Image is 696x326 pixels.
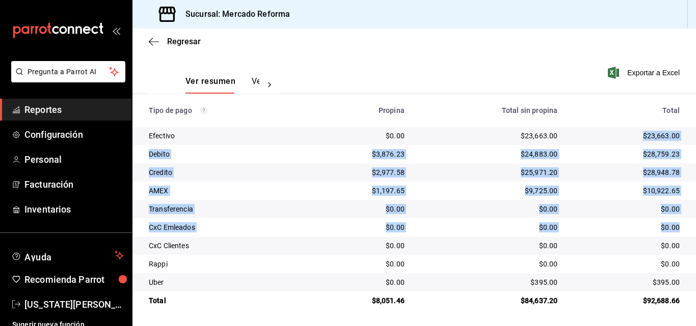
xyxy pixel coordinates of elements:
[316,149,404,159] div: $3,876.23
[11,61,125,82] button: Pregunta a Parrot AI
[316,241,404,251] div: $0.00
[24,128,124,141] span: Configuración
[252,76,290,94] button: Ver pagos
[421,131,557,141] div: $23,663.00
[24,202,124,216] span: Inventarios
[112,26,120,35] button: open_drawer_menu
[610,67,680,79] button: Exportar a Excel
[149,222,300,232] div: CxC Emleados
[149,277,300,287] div: Uber
[177,8,290,20] h3: Sucursal: Mercado Reforma
[421,106,557,114] div: Total sin propina
[316,186,404,196] div: $1,197.65
[316,259,404,269] div: $0.00
[316,222,404,232] div: $0.00
[421,149,557,159] div: $24,883.00
[24,273,124,286] span: Recomienda Parrot
[316,106,404,114] div: Propina
[574,167,680,177] div: $28,948.78
[574,106,680,114] div: Total
[149,204,300,214] div: Transferencia
[24,298,124,311] span: [US_STATE][PERSON_NAME]
[149,149,300,159] div: Debito
[24,249,111,261] span: Ayuda
[28,67,110,77] span: Pregunta a Parrot AI
[316,167,404,177] div: $2,977.58
[574,241,680,251] div: $0.00
[24,103,124,116] span: Reportes
[316,131,404,141] div: $0.00
[316,295,404,306] div: $8,051.46
[421,222,557,232] div: $0.00
[185,76,235,94] button: Ver resumen
[167,37,201,46] span: Regresar
[574,131,680,141] div: $23,663.00
[149,259,300,269] div: Rappi
[7,74,125,84] a: Pregunta a Parrot AI
[149,295,300,306] div: Total
[185,76,259,94] div: navigation tabs
[421,186,557,196] div: $9,725.00
[574,277,680,287] div: $395.00
[574,295,680,306] div: $92,688.66
[421,204,557,214] div: $0.00
[24,177,124,191] span: Facturación
[149,241,300,251] div: CxC Clientes
[574,204,680,214] div: $0.00
[149,186,300,196] div: AMEX
[421,277,557,287] div: $395.00
[574,222,680,232] div: $0.00
[316,204,404,214] div: $0.00
[316,277,404,287] div: $0.00
[149,167,300,177] div: Credito
[421,167,557,177] div: $25,971.20
[574,186,680,196] div: $10,922.65
[421,259,557,269] div: $0.00
[149,131,300,141] div: Efectivo
[574,259,680,269] div: $0.00
[200,107,207,114] svg: Los pagos realizados con Pay y otras terminales son montos brutos.
[24,153,124,166] span: Personal
[421,241,557,251] div: $0.00
[149,106,300,114] div: Tipo de pago
[421,295,557,306] div: $84,637.20
[149,37,201,46] button: Regresar
[574,149,680,159] div: $28,759.23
